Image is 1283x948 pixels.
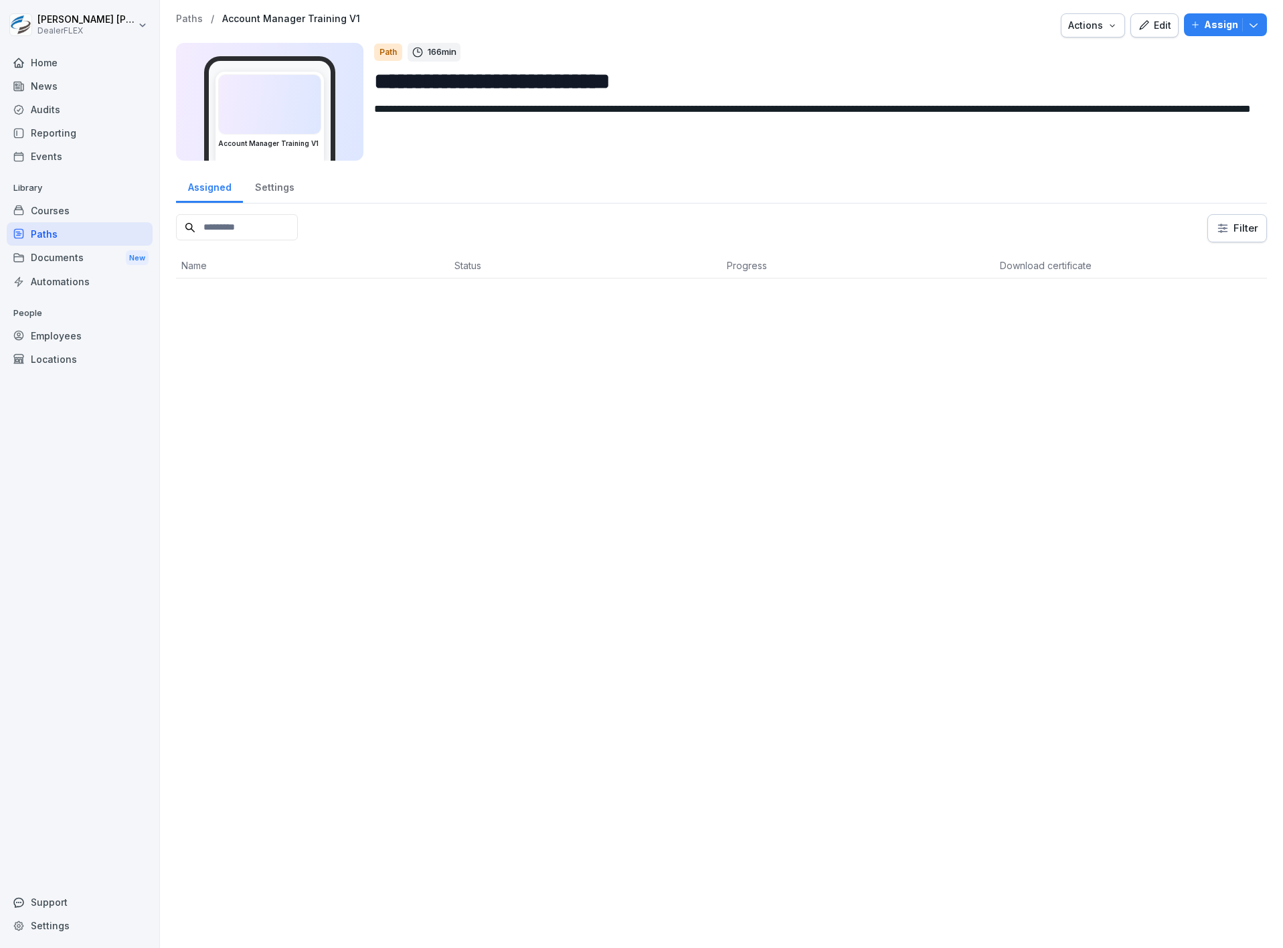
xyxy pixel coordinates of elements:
[7,145,153,168] a: Events
[7,74,153,98] a: News
[37,14,135,25] p: [PERSON_NAME] [PERSON_NAME]
[428,46,456,59] p: 166 min
[1204,17,1238,32] p: Assign
[7,246,153,270] div: Documents
[126,250,149,266] div: New
[7,51,153,74] a: Home
[176,13,203,25] a: Paths
[7,324,153,347] a: Employees
[7,177,153,199] p: Library
[7,347,153,371] a: Locations
[7,121,153,145] a: Reporting
[1208,215,1266,242] button: Filter
[176,253,449,279] th: Name
[222,13,360,25] a: Account Manager Training V1
[7,303,153,324] p: People
[37,26,135,35] p: DealerFLEX
[7,914,153,937] a: Settings
[176,169,243,203] a: Assigned
[1184,13,1267,36] button: Assign
[7,270,153,293] a: Automations
[1216,222,1258,235] div: Filter
[721,253,995,279] th: Progress
[7,98,153,121] a: Audits
[7,199,153,222] a: Courses
[1130,13,1179,37] button: Edit
[995,253,1268,279] th: Download certificate
[218,139,321,149] h3: Account Manager Training V1
[1061,13,1125,37] button: Actions
[7,246,153,270] a: DocumentsNew
[243,169,306,203] a: Settings
[374,44,402,61] div: Path
[211,13,214,25] p: /
[449,253,722,279] th: Status
[1138,18,1171,33] div: Edit
[7,890,153,914] div: Support
[7,222,153,246] a: Paths
[1068,18,1118,33] div: Actions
